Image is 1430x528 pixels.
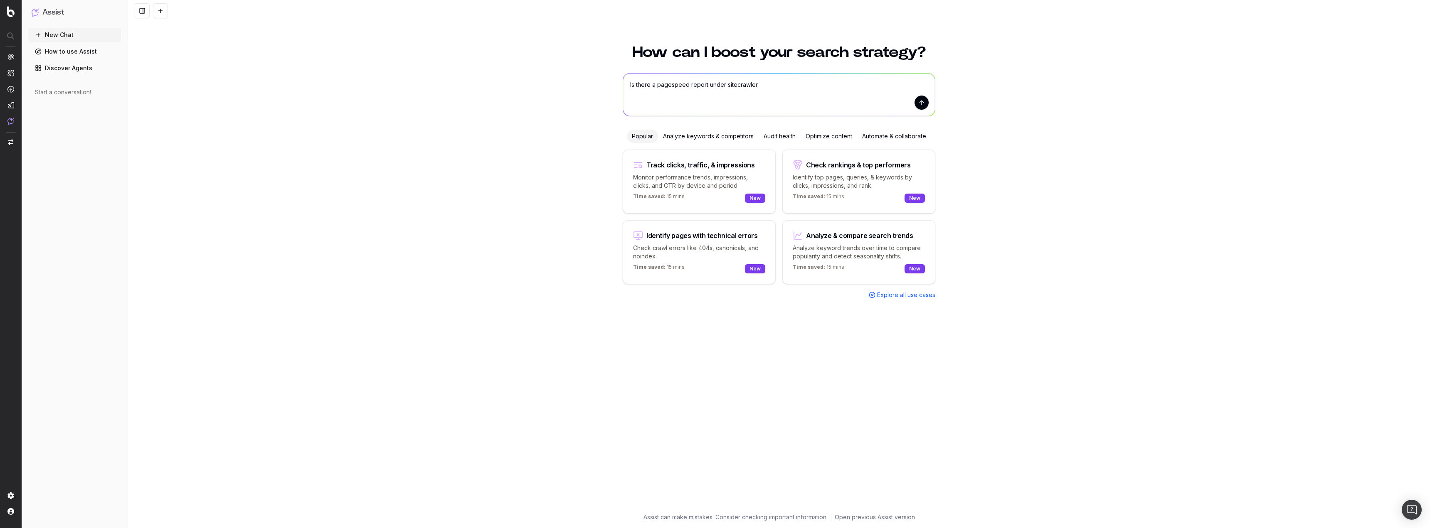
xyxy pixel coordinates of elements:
[793,264,825,270] span: Time saved:
[857,130,931,143] div: Automate & collaborate
[633,264,666,270] span: Time saved:
[1402,500,1422,520] div: Open Intercom Messenger
[835,513,915,521] a: Open previous Assist version
[745,194,765,203] div: New
[877,291,935,299] span: Explore all use cases
[32,8,39,16] img: Assist
[623,45,935,60] h1: How can I boost your search strategy?
[42,7,64,18] h1: Assist
[627,130,658,143] div: Popular
[793,193,825,199] span: Time saved:
[633,193,685,203] p: 15 mins
[646,232,758,239] div: Identify pages with technical errors
[7,54,14,60] img: Analytics
[633,173,765,190] p: Monitor performance trends, impressions, clicks, and CTR by device and period.
[7,492,14,499] img: Setting
[801,130,857,143] div: Optimize content
[7,69,14,76] img: Intelligence
[806,162,911,168] div: Check rankings & top performers
[633,244,765,260] p: Check crawl errors like 404s, canonicals, and noindex.
[7,102,14,108] img: Studio
[7,118,14,125] img: Assist
[28,28,121,42] button: New Chat
[869,291,935,299] a: Explore all use cases
[35,88,114,96] div: Start a conversation!
[658,130,759,143] div: Analyze keywords & competitors
[28,45,121,58] a: How to use Assist
[623,74,935,116] textarea: Is there a pagespeed report under sitecrawler
[745,264,765,273] div: New
[633,264,685,274] p: 15 mins
[793,264,844,274] p: 15 mins
[905,194,925,203] div: New
[32,7,118,18] button: Assist
[806,232,913,239] div: Analyze & compare search trends
[7,508,14,515] img: My account
[7,6,15,17] img: Botify logo
[793,244,925,260] p: Analyze keyword trends over time to compare popularity and detect seasonality shifts.
[646,162,755,168] div: Track clicks, traffic, & impressions
[8,139,13,145] img: Switch project
[28,61,121,75] a: Discover Agents
[793,173,925,190] p: Identify top pages, queries, & keywords by clicks, impressions, and rank.
[759,130,801,143] div: Audit health
[643,513,828,521] p: Assist can make mistakes. Consider checking important information.
[793,193,844,203] p: 15 mins
[633,193,666,199] span: Time saved:
[905,264,925,273] div: New
[7,86,14,93] img: Activation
